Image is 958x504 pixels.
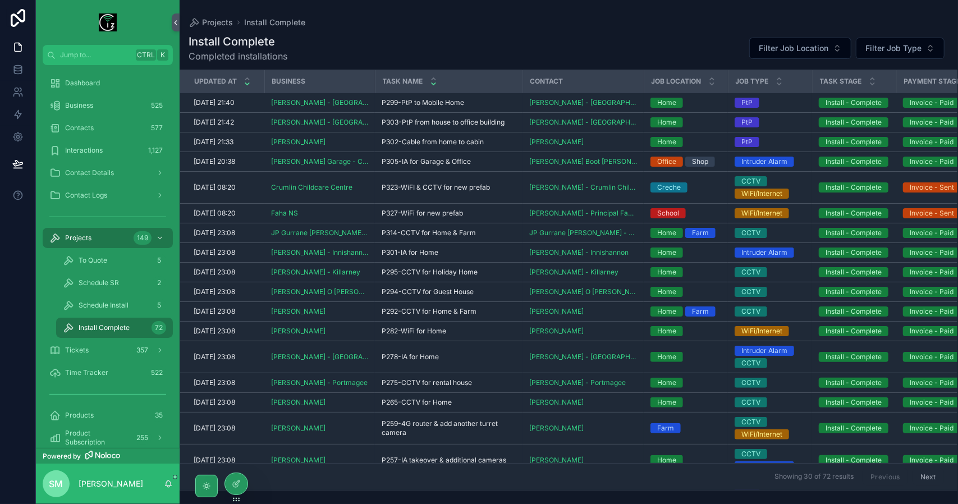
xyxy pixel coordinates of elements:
[202,17,233,28] span: Projects
[735,248,805,258] a: Intruder Alarm
[382,228,476,237] span: P314-CCTV for Home & Farm
[271,327,326,336] a: [PERSON_NAME]
[657,98,676,108] div: Home
[271,248,368,257] a: [PERSON_NAME] - Innishannon
[271,268,368,277] a: [PERSON_NAME] - Killarney
[819,306,890,317] a: Install - Complete
[735,228,805,238] a: CCTV
[271,327,368,336] a: [PERSON_NAME]
[529,228,637,237] span: JP Gurrane [PERSON_NAME] - Ohermong
[382,248,516,257] a: P301-IA for Home
[650,378,721,388] a: Home
[382,228,516,237] a: P314-CCTV for Home & Farm
[826,157,882,167] div: Install - Complete
[657,248,676,258] div: Home
[650,287,721,297] a: Home
[271,228,368,237] a: JP Gurrane [PERSON_NAME] - Ohermong
[529,138,584,146] a: [PERSON_NAME]
[529,307,584,316] span: [PERSON_NAME]
[529,157,637,166] a: [PERSON_NAME] Boot [PERSON_NAME] Jnr - Cahersiveen
[271,307,326,316] span: [PERSON_NAME]
[382,183,490,192] span: P323-WiFI & CCTV for new prefab
[65,191,107,200] span: Contact Logs
[657,352,676,362] div: Home
[759,43,828,54] span: Filter Job Location
[741,326,782,336] div: WiFi/Internet
[271,352,368,361] a: [PERSON_NAME] - [GEOGRAPHIC_DATA]
[43,95,173,116] a: Business525
[194,228,258,237] a: [DATE] 23:08
[43,73,173,93] a: Dashboard
[735,326,805,336] a: WiFi/Internet
[741,228,760,238] div: CCTV
[529,287,637,296] a: [PERSON_NAME] O [PERSON_NAME]
[819,326,890,336] a: Install - Complete
[657,228,676,238] div: Home
[158,51,167,59] span: K
[271,209,298,218] span: Faha NS
[650,208,721,218] a: School
[194,118,234,127] span: [DATE] 21:42
[271,157,368,166] a: [PERSON_NAME] Garage - Cahersiveen
[194,138,233,146] span: [DATE] 21:33
[650,326,721,336] a: Home
[692,228,709,238] div: Farm
[529,327,584,336] a: [PERSON_NAME]
[271,287,368,296] span: [PERSON_NAME] O [PERSON_NAME]
[65,233,91,242] span: Projects
[382,327,516,336] a: P282-WiFi for Home
[152,321,166,335] div: 72
[657,182,681,193] div: Creche
[133,343,152,357] div: 357
[271,138,326,146] span: [PERSON_NAME]
[244,17,305,28] a: Install Complete
[735,378,805,388] a: CCTV
[910,228,954,238] div: Invoice - Paid
[657,117,676,127] div: Home
[194,248,258,257] a: [DATE] 23:08
[910,378,954,388] div: Invoice - Paid
[650,248,721,258] a: Home
[910,248,954,258] div: Invoice - Paid
[910,287,954,297] div: Invoice - Paid
[43,45,173,65] button: Jump to...CtrlK
[657,306,676,317] div: Home
[79,256,107,265] span: To Quote
[735,98,805,108] a: PtP
[56,273,173,293] a: Schedule SR2
[692,157,708,167] div: Shop
[189,17,233,28] a: Projects
[271,118,368,127] a: [PERSON_NAME] - [GEOGRAPHIC_DATA]
[657,326,676,336] div: Home
[382,209,463,218] span: P327-WiFi for new prefab
[382,138,516,146] a: P302-Cable from home to cabin
[529,352,637,361] span: [PERSON_NAME] - [GEOGRAPHIC_DATA]
[65,368,108,377] span: Time Tracker
[741,157,787,167] div: Intruder Alarm
[382,118,505,127] span: P303-PtP from house to office building
[194,183,236,192] span: [DATE] 08:20
[735,267,805,277] a: CCTV
[657,208,679,218] div: School
[194,287,258,296] a: [DATE] 23:08
[43,185,173,205] a: Contact Logs
[529,209,637,218] span: [PERSON_NAME] - Principal Faha NS
[819,208,890,218] a: Install - Complete
[194,138,258,146] a: [DATE] 21:33
[194,307,258,316] a: [DATE] 23:08
[819,137,890,147] a: Install - Complete
[826,228,882,238] div: Install - Complete
[382,183,516,192] a: P323-WiFI & CCTV for new prefab
[529,183,637,192] a: [PERSON_NAME] - Crumlin Childcare
[692,306,709,317] div: Farm
[194,307,235,316] span: [DATE] 23:08
[657,157,676,167] div: Office
[819,267,890,277] a: Install - Complete
[741,208,782,218] div: WiFi/Internet
[271,307,368,316] a: [PERSON_NAME]
[194,352,258,361] a: [DATE] 23:08
[271,98,368,107] span: [PERSON_NAME] - [GEOGRAPHIC_DATA]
